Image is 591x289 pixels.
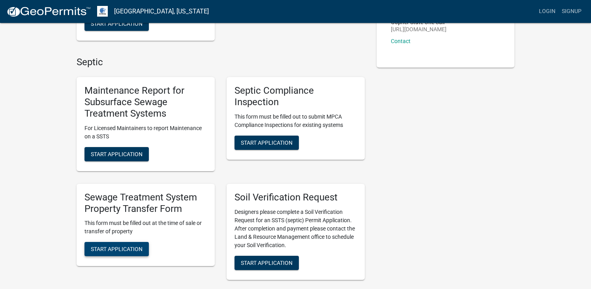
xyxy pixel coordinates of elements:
[91,151,143,157] span: Start Application
[91,246,143,252] span: Start Application
[235,192,357,203] h5: Soil Verification Request
[391,19,447,25] p: Gopher State One Call
[84,219,207,236] p: This form must be filled out at the time of sale or transfer of property
[77,57,365,68] h4: Septic
[97,6,108,17] img: Otter Tail County, Minnesota
[84,85,207,119] h5: Maintenance Report for Subsurface Sewage Treatment Systems
[391,38,411,44] a: Contact
[114,5,209,18] a: [GEOGRAPHIC_DATA], [US_STATE]
[84,242,149,256] button: Start Application
[235,208,357,249] p: Designers please complete a Soil Verification Request for an SSTS (septic) Permit Application. Af...
[391,26,447,32] p: [URL][DOMAIN_NAME]
[84,192,207,215] h5: Sewage Treatment System Property Transfer Form
[235,256,299,270] button: Start Application
[235,136,299,150] button: Start Application
[235,113,357,129] p: This form must be filled out to submit MPCA Compliance Inspections for existing systems
[536,4,559,19] a: Login
[84,147,149,161] button: Start Application
[84,124,207,141] p: For Licensed Maintainers to report Maintenance on a SSTS
[84,17,149,31] button: Start Application
[91,20,143,26] span: Start Application
[241,139,293,145] span: Start Application
[235,85,357,108] h5: Septic Compliance Inspection
[241,259,293,266] span: Start Application
[559,4,585,19] a: Signup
